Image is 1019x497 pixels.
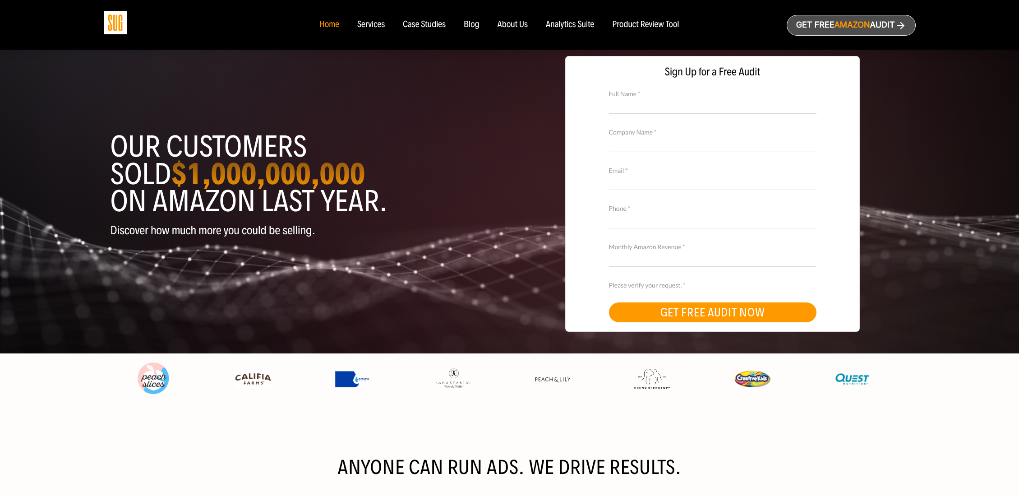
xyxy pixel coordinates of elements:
[319,20,339,30] a: Home
[834,370,870,389] img: Quest Nutriton
[235,370,271,389] img: Califia Farms
[609,166,816,176] label: Email *
[609,213,816,228] input: Contact Number *
[171,155,365,192] strong: $1,000,000,000
[609,127,816,137] label: Company Name *
[609,136,816,152] input: Company Name *
[403,20,446,30] a: Case Studies
[834,20,870,30] span: Amazon
[111,224,503,237] p: Discover how much more you could be selling.
[734,371,770,387] img: Creative Kids
[609,204,816,214] label: Phone *
[464,20,480,30] a: Blog
[135,361,171,397] img: Peach Slices
[104,459,916,477] h2: Anyone can run ads. We drive results.
[609,89,816,99] label: Full Name *
[609,280,816,290] label: Please verify your request. *
[609,242,816,252] label: Monthly Amazon Revenue *
[575,65,850,79] span: Sign Up for a Free Audit
[787,15,916,36] a: Get freeAmazonAudit
[535,376,571,383] img: Peach & Lily
[435,368,471,390] img: Anastasia Beverly Hills
[335,371,371,387] img: Express Water
[498,20,528,30] a: About Us
[609,174,816,190] input: Email *
[111,133,503,215] h1: Our customers sold on Amazon last year.
[104,11,127,34] img: Sug
[357,20,385,30] a: Services
[609,98,816,113] input: Full Name *
[546,20,594,30] a: Analytics Suite
[612,20,679,30] a: Product Review Tool
[634,369,670,390] img: Drunk Elephant
[609,302,816,322] button: GET FREE AUDIT NOW
[609,251,816,267] input: Monthly Amazon Revenue *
